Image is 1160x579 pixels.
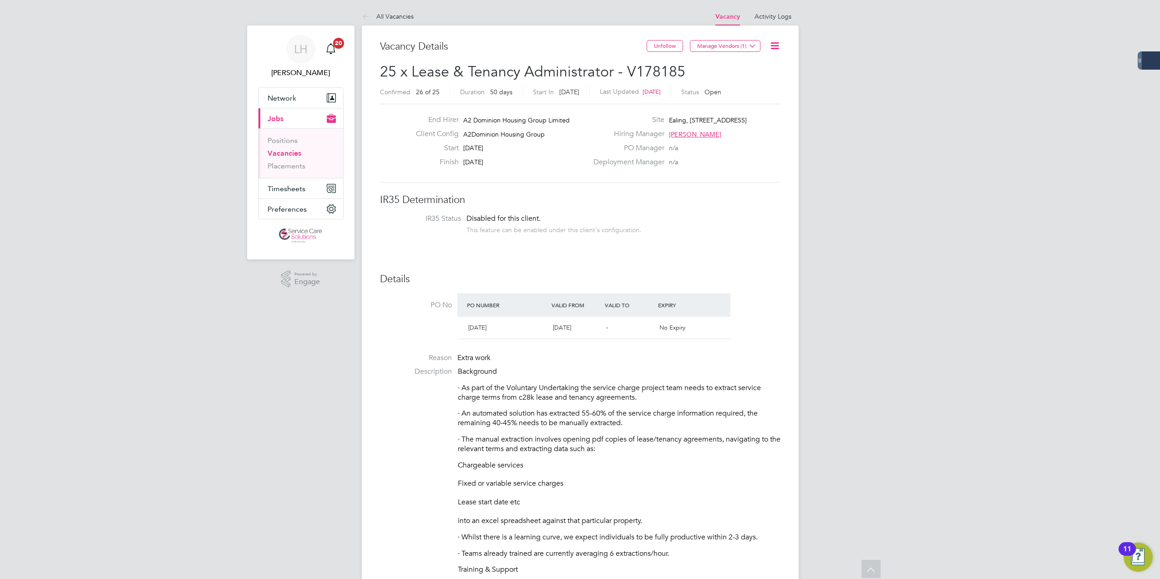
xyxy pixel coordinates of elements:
label: Last Updated [600,87,639,96]
nav: Main navigation [247,25,355,259]
span: Engage [294,278,320,286]
label: Status [681,88,699,96]
span: Ealing, [STREET_ADDRESS] [669,116,747,124]
div: Jobs [258,128,343,178]
a: All Vacancies [362,12,414,20]
label: Duration [460,88,485,96]
span: [DATE] [463,144,483,152]
span: Lewis Hodson [258,67,344,78]
img: servicecare-logo-retina.png [279,229,322,243]
button: Jobs [258,108,343,128]
span: 25 x Lease & Tenancy Administrator - V178185 [380,63,685,81]
span: Preferences [268,205,307,213]
label: PO Manager [588,143,664,153]
div: Valid To [603,297,656,313]
a: Vacancies [268,149,301,157]
label: Description [380,367,452,376]
h3: Vacancy Details [380,40,647,53]
label: End Hirer [409,115,459,125]
label: IR35 Status [389,214,461,223]
span: 26 of 25 [416,88,440,96]
label: Finish [409,157,459,167]
label: Hiring Manager [588,129,664,139]
h3: Details [380,273,780,286]
label: Site [588,115,664,125]
span: Timesheets [268,184,305,193]
div: Valid From [549,297,603,313]
p: · Teams already trained are currently averaging 6 extractions/hour. [458,549,780,559]
div: This feature can be enabled under this client's configuration. [466,223,641,234]
a: Positions [268,136,298,145]
a: Placements [268,162,305,170]
div: 11 [1123,549,1131,561]
a: Vacancy [715,13,740,20]
p: Chargeable services [458,461,780,470]
span: 50 days [490,88,512,96]
a: 20 [322,35,340,64]
span: A2Dominion Housing Group [463,130,545,138]
a: Activity Logs [755,12,791,20]
span: 20 [333,38,344,49]
a: Powered byEngage [281,270,320,288]
label: PO No [380,300,452,310]
label: Client Config [409,129,459,139]
span: n/a [669,158,678,166]
button: Network [258,88,343,108]
span: No Expiry [659,324,685,331]
a: LH[PERSON_NAME] [258,35,344,78]
p: · As part of the Voluntary Undertaking the service charge project team needs to extract service c... [458,383,780,402]
button: Open Resource Center, 11 new notifications [1124,543,1153,572]
span: Network [268,94,296,102]
span: LH [294,43,308,55]
label: Deployment Manager [588,157,664,167]
label: Start [409,143,459,153]
span: [DATE] [463,158,483,166]
span: Jobs [268,114,284,123]
button: Unfollow [647,40,683,52]
span: [DATE] [468,324,486,331]
p: · An automated solution has extracted 55-60% of the service charge information required, the rema... [458,409,780,428]
span: [DATE] [553,324,571,331]
p: Fixed or variable service charges [458,479,780,488]
div: PO Number [465,297,550,313]
button: Manage Vendors (1) [690,40,760,52]
span: [DATE] [559,88,579,96]
a: Go to home page [258,229,344,243]
button: Preferences [258,199,343,219]
span: [DATE] [643,88,661,96]
label: Confirmed [380,88,410,96]
span: Open [704,88,721,96]
p: into an excel spreadsheet against that particular property. [458,516,780,526]
div: Expiry [656,297,709,313]
p: · Whilst there is a learning curve, we expect individuals to be fully productive within 2-3 days. [458,533,780,542]
h3: IR35 Determination [380,193,780,207]
span: Extra work [457,353,491,362]
button: Timesheets [258,178,343,198]
p: Lease start date etc [458,498,780,507]
span: - [606,324,608,331]
p: Training & Support [458,565,780,574]
span: Disabled for this client. [466,214,541,223]
span: n/a [669,144,678,152]
span: Powered by [294,270,320,278]
label: Reason [380,353,452,363]
p: · The manual extraction involves opening pdf copies of lease/tenancy agreements, navigating to th... [458,435,780,454]
span: A2 Dominion Housing Group Limited [463,116,570,124]
span: [PERSON_NAME] [669,130,721,138]
label: Start In [533,88,554,96]
p: Background [458,367,780,376]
